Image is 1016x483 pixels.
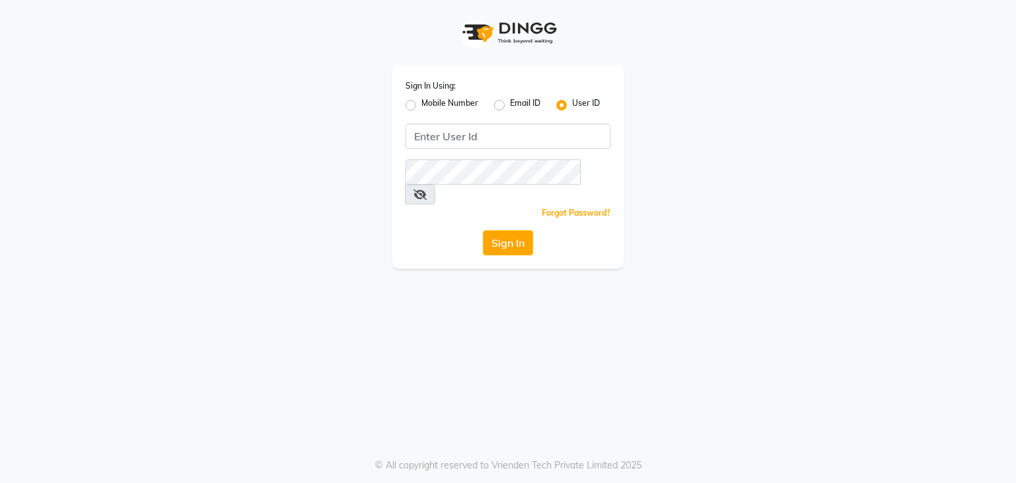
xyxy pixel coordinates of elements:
[405,124,611,149] input: Username
[455,13,561,52] img: logo1.svg
[405,80,456,92] label: Sign In Using:
[510,97,540,113] label: Email ID
[542,208,611,218] a: Forgot Password?
[405,159,581,185] input: Username
[572,97,600,113] label: User ID
[421,97,478,113] label: Mobile Number
[483,230,533,255] button: Sign In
